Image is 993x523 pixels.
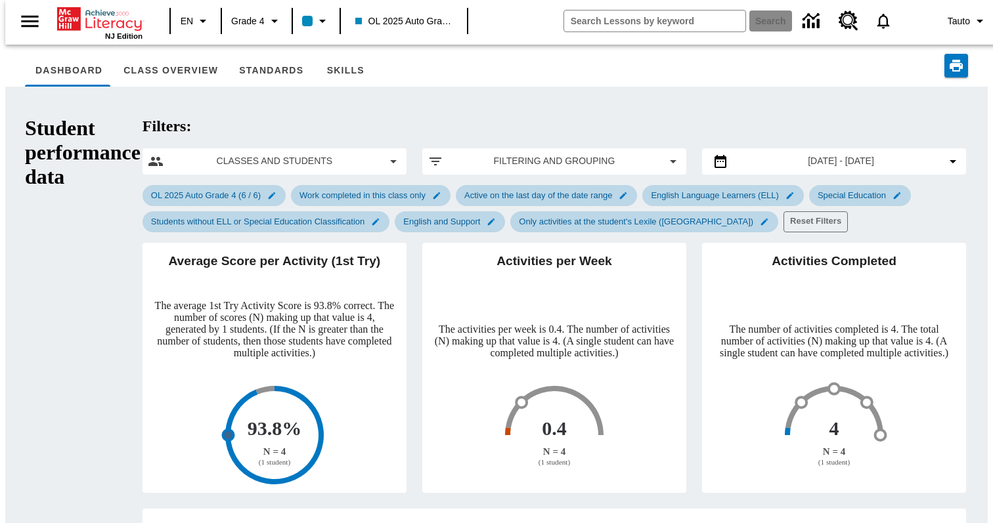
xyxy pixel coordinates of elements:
button: Select a new avatar [900,4,942,38]
span: Active on the last day of the date range [456,190,620,200]
text: 0.4 [542,417,567,439]
h2: Activities Completed [713,253,956,291]
span: OL 2025 Auto Grade 4 (6 / 6) [143,190,269,200]
text: 93.8% [248,417,302,439]
span: Work completed in this class only [292,190,433,200]
button: Select the date range menu item [707,154,961,169]
button: Select classes and students menu item [148,154,401,169]
button: Standards [229,55,314,87]
button: Open side menu [11,2,49,41]
span: Only activities at the student's Lexile ([GEOGRAPHIC_DATA]) [511,217,761,226]
circle: Milestone 1, 75%, Milestone Achieved [223,430,233,440]
span: English and Support [395,217,488,226]
text: N = 4 [263,446,286,457]
a: Notifications [866,4,900,38]
circle: Milestone 4, 80 activities [875,430,886,440]
text: 4 [829,417,839,439]
text: (1 student) [818,458,850,467]
div: Edit Active on the last day of the date range filter selected submenu item [456,185,637,206]
button: Language: EN, Select a language [175,9,217,33]
text: N = 4 [823,446,846,457]
span: Students without ELL or Special Education Classification [143,217,372,226]
a: Data Center [795,3,831,39]
button: Profile/Settings [942,9,993,33]
h2: Activities per Week [433,253,676,291]
img: avatar image [908,8,935,34]
div: Edit Students without ELL or Special Education Classification filter selected submenu item [143,211,389,232]
h2: Average Score per Activity (1st Try) [153,253,396,279]
div: Edit English Language Learners (ELL) filter selected submenu item [642,185,803,206]
text: N = 4 [543,446,566,457]
span: EN [181,14,193,28]
h2: Filters: [143,117,966,135]
span: OL 2025 Auto Grade 4 [355,14,452,28]
text: (1 student) [259,458,291,467]
span: Classes and Students [174,154,375,168]
text: (1 student) [539,458,571,467]
div: Edit Special Education filter selected submenu item [809,185,911,206]
button: Grade: Grade 4, Select a grade [226,9,288,33]
button: Class Overview [113,55,229,87]
button: Apply filters menu item [428,154,681,169]
div: Edit Work completed in this class only filter selected submenu item [291,185,451,206]
button: Print [944,54,968,77]
input: search field [564,10,745,31]
circle: Milestone 1, 20 activities [796,397,806,408]
svg: Collapse Date Range Filter [945,154,961,169]
button: Skills [314,55,377,87]
circle: Milestone 1, 2 per week on average [516,397,527,408]
button: Dashboard [25,55,113,87]
a: Resource Center, Will open in new tab [831,3,866,39]
span: Filtering and Grouping [454,154,655,168]
div: Edit OL 2025 Auto Grade 4 (6 / 6) filter selected submenu item [143,185,286,206]
span: [DATE] - [DATE] [808,154,874,168]
p: The activities per week is 0.4. The number of activities (N) making up that value is 4. (A single... [433,324,676,359]
span: Tauto [948,14,970,28]
span: Grade 4 [231,14,265,28]
div: Edit English and Support filter selected submenu item [395,211,505,232]
span: NJ Edition [105,32,143,40]
circle: Milestone 2, 40 activities [829,383,839,394]
div: Home [57,5,143,40]
span: English Language Learners (ELL) [643,190,786,200]
circle: Milestone 3, 60 activities [862,397,872,408]
button: Class color is peacock blue. Change class color [297,9,336,33]
div: Edit Only activities at the student's Lexile (Reading) filter selected submenu item [510,211,778,232]
p: The number of activities completed is 4. The total number of activities (N) making up that value ... [713,324,956,359]
p: The average 1st Try Activity Score is 93.8% correct. The number of scores (N) making up that valu... [153,300,396,359]
span: Special Education [810,190,894,200]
